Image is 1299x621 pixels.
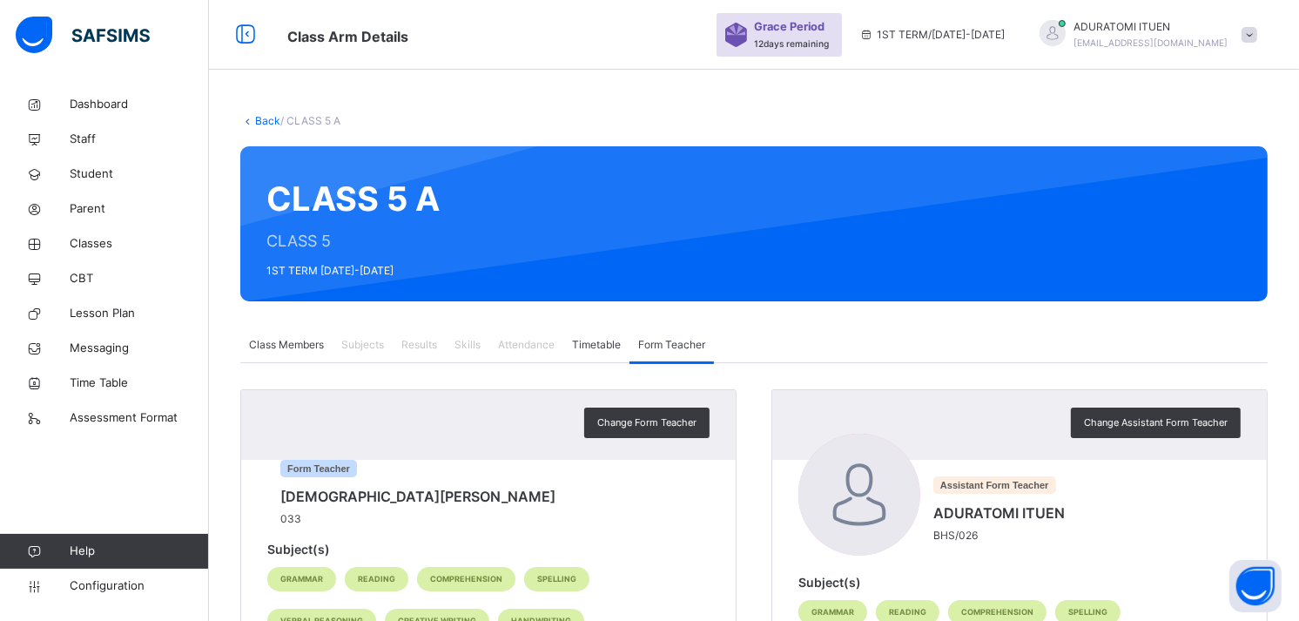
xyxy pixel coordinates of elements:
span: [DEMOGRAPHIC_DATA][PERSON_NAME] [280,486,555,507]
span: Subject(s) [267,542,330,557]
span: Classes [70,235,209,253]
span: Subject(s) [798,575,861,590]
span: Form Teacher [638,337,705,353]
span: Student [70,165,209,183]
span: ADURATOMI ITUEN [933,503,1065,523]
span: Configuration [70,577,208,595]
span: ADURATOMI ITUEN [1074,19,1228,35]
span: Attendance [498,337,555,353]
span: Class Arm Details [287,28,408,45]
span: SPELLING [1068,606,1107,618]
span: Change Assistant Form Teacher [1084,415,1228,430]
span: Assessment Format [70,409,209,427]
span: [EMAIL_ADDRESS][DOMAIN_NAME] [1074,37,1228,48]
div: ADURATOMIITUEN [1022,19,1266,51]
span: BHS/026 [933,528,1074,543]
span: 12 days remaining [754,38,829,49]
span: COMPREHENSION [961,606,1033,618]
span: Subjects [341,337,384,353]
span: Staff [70,131,209,148]
span: CBT [70,270,209,287]
span: COMPREHENSION [430,573,502,585]
span: session/term information [859,27,1005,43]
span: Class Members [249,337,324,353]
span: Dashboard [70,96,209,113]
span: GRAMMAR [280,573,323,585]
span: / CLASS 5 A [280,114,340,127]
span: SPELLING [537,573,576,585]
span: Parent [70,200,209,218]
span: Grace Period [754,18,824,35]
span: Lesson Plan [70,305,209,322]
span: Form Teacher [280,460,357,477]
span: Timetable [572,337,621,353]
span: Results [401,337,437,353]
button: Open asap [1229,560,1282,612]
span: READING [358,573,395,585]
img: safsims [16,17,150,53]
span: Skills [454,337,481,353]
span: Change Form Teacher [597,415,697,430]
a: Back [255,114,280,127]
span: GRAMMAR [811,606,854,618]
span: Time Table [70,375,209,392]
span: Assistant Form Teacher [933,476,1056,494]
span: READING [889,606,926,618]
img: sticker-purple.71386a28dfed39d6af7621340158ba97.svg [725,23,747,47]
span: Help [70,543,208,560]
span: Messaging [70,340,209,357]
span: 033 [280,511,564,527]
